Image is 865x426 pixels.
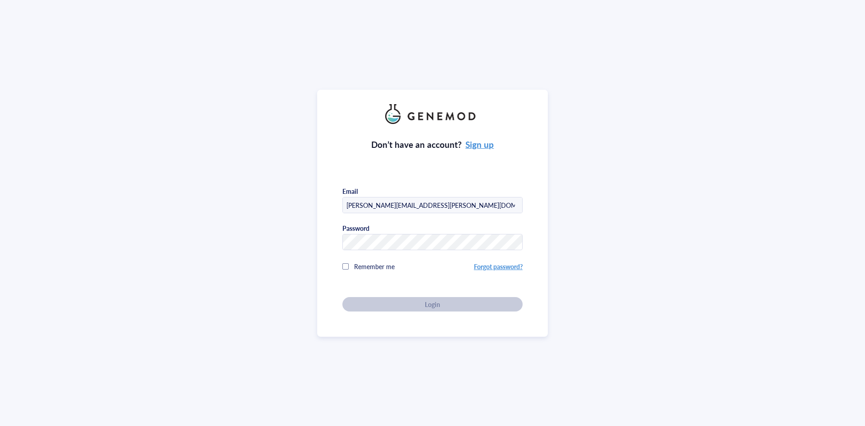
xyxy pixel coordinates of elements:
[474,262,523,271] a: Forgot password?
[371,138,494,151] div: Don’t have an account?
[354,262,395,271] span: Remember me
[465,138,494,151] a: Sign up
[342,224,369,232] div: Password
[385,104,480,124] img: genemod_logo_light-BcqUzbGq.png
[342,187,358,195] div: Email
